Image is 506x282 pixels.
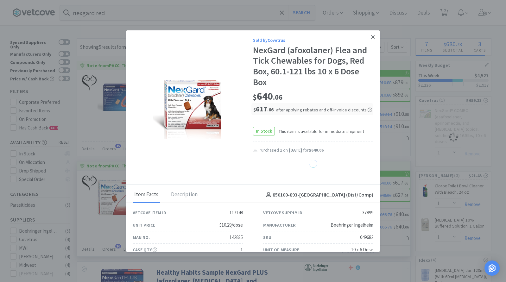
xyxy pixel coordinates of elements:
[259,147,373,154] div: Purchased on for
[241,246,243,254] div: 1
[263,246,299,253] div: Unit of Measure
[289,147,302,153] span: [DATE]
[360,234,373,241] div: 049682
[133,187,160,203] div: Item Facts
[133,246,157,253] div: Case Qty.
[362,209,373,216] div: 37899
[273,93,282,102] span: . 06
[280,147,282,153] span: 1
[153,72,232,139] img: 504922a8e86f45d98a1e5ec93be7650e_37899.png
[276,107,372,113] span: after applying rebates and off-invoice discounts
[169,187,199,203] div: Description
[253,104,274,113] span: 617
[351,246,373,254] div: 10 x 6 Dose
[133,222,155,229] div: Unit Price
[267,107,274,113] span: . 66
[253,93,257,102] span: $
[263,222,296,229] div: Manufacturer
[264,191,373,199] h4: 850100-893 - [GEOGRAPHIC_DATA] (Dist/Comp)
[275,128,364,135] span: This item is available for immediate shipment
[133,209,166,216] div: Vetcove Item ID
[253,45,373,87] div: NexGard (afoxolaner) Flea and Tick Chewables for Dogs, Red Box, 60.1-121 lbs 10 x 6 Dose Box
[253,37,373,44] div: Sold by Covetrus
[253,90,282,103] span: 640
[219,221,243,229] div: $10.29/dose
[133,234,150,241] div: Man No.
[484,260,500,276] div: Open Intercom Messenger
[230,209,243,216] div: 117148
[253,127,275,135] span: In Stock
[331,221,373,229] div: Boehringer Ingelheim
[263,209,302,216] div: Vetcove Supply ID
[309,147,324,153] span: $640.06
[230,234,243,241] div: 142835
[253,107,256,113] span: $
[263,234,271,241] div: SKU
